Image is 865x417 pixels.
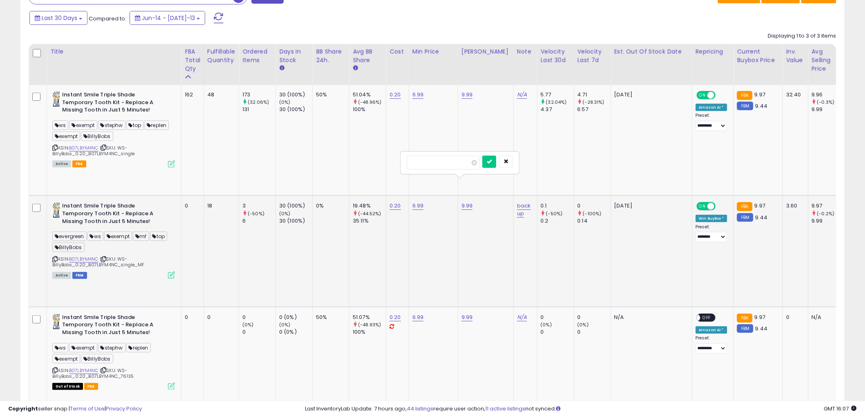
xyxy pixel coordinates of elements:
small: (32.04%) [546,99,567,105]
div: Current Buybox Price [737,47,779,65]
button: Last 30 Days [29,11,87,25]
span: ws [87,232,103,241]
div: 131 [242,106,276,113]
div: 9.99 [812,217,845,225]
small: (0%) [279,210,291,217]
a: 6.99 [412,91,424,99]
span: mf [133,232,149,241]
div: 0 [786,314,802,321]
div: ASIN: [52,314,175,389]
div: 0 [207,314,233,321]
b: Instant Smile Triple Shade Temporary Tooth Kit - Replace A Missing Tooth in Just 5 Minutes! [62,314,161,339]
span: exempt [104,232,132,241]
div: Inv. value [786,47,804,65]
div: 19.48% [353,202,386,210]
div: 9.99 [812,106,845,113]
div: 0.2 [541,217,574,225]
div: 4.71 [578,91,611,98]
span: Compared to: [89,15,126,22]
span: exempt [69,120,97,130]
div: 100% [353,106,386,113]
div: Min Price [412,47,455,56]
div: 50% [316,314,343,321]
small: Days In Stock. [279,65,284,72]
div: 0 (0%) [279,328,312,336]
button: Jun-14 - [DATE]-13 [130,11,205,25]
div: Preset: [696,335,728,354]
div: 0.14 [578,217,611,225]
span: BillyBobs [81,132,113,141]
small: (-50%) [546,210,563,217]
div: [PERSON_NAME] [462,47,510,56]
a: 11 active listings [486,405,526,413]
small: (-28.31%) [583,99,605,105]
small: FBM [737,102,753,110]
span: 9.97 [755,91,766,98]
a: 6.99 [412,202,424,210]
div: 48 [207,91,233,98]
div: 173 [242,91,276,98]
span: All listings currently available for purchase on Amazon [52,161,71,167]
a: 9.99 [462,91,473,99]
div: 0 [541,314,574,321]
span: 9.44 [755,214,768,221]
img: 41mo35Dt6ZL._SL40_.jpg [52,202,60,219]
div: 51.07% [353,314,386,321]
a: 44 listings [407,405,434,413]
small: (0%) [541,321,552,328]
div: 51.04% [353,91,386,98]
a: 0.20 [390,202,401,210]
span: replen [126,343,151,352]
a: Privacy Policy [106,405,142,413]
span: ws [52,120,68,130]
span: | SKU: WS-BillyBobs_0.20_B07LBYM4NC_single [52,145,134,157]
a: back up [517,202,531,217]
span: top [126,120,144,130]
a: B07LBYM4NC [69,256,99,263]
div: 0.1 [541,202,574,210]
small: (0%) [578,321,589,328]
div: FBA Total Qty [185,47,200,73]
div: N/A [812,314,839,321]
div: Cost [390,47,406,56]
div: ASIN: [52,91,175,167]
a: Terms of Use [70,405,105,413]
b: Instant Smile Triple Shade Temporary Tooth Kit - Replace A Missing Tooth in Just 5 Minutes! [62,202,161,227]
a: 9.99 [462,313,473,321]
div: Fulfillable Quantity [207,47,235,65]
span: exempt [52,354,80,363]
div: 0 [541,328,574,336]
div: Repricing [696,47,731,56]
small: FBA [737,314,752,323]
span: 9.97 [755,202,766,210]
span: OFF [700,314,713,321]
span: ON [697,203,708,210]
div: 9.96 [812,91,845,98]
span: evergreen [52,232,87,241]
span: OFF [714,203,727,210]
span: stephw [98,120,125,130]
span: 2025-08-13 16:07 GMT [824,405,857,413]
div: 6 [242,217,276,225]
small: (-48.96%) [358,99,381,105]
span: replen [144,120,169,130]
div: Days In Stock [279,47,309,65]
p: [DATE] [614,202,686,210]
span: ON [697,92,708,99]
span: BillyBobs [81,354,113,363]
span: Jun-14 - [DATE]-13 [142,14,195,22]
div: 0% [316,202,343,210]
p: [DATE] [614,91,686,98]
span: | SKU: WS-BillyBobs_0.20_B07LBYM4NC_76135 [52,367,134,379]
small: (-0.3%) [817,99,835,105]
span: FBA [72,161,86,167]
span: top [150,232,168,241]
small: (-48.93%) [358,321,381,328]
div: Last InventoryLab Update: 7 hours ago, require user action, not synced. [305,405,857,413]
span: BillyBobs [52,243,85,252]
div: Preset: [696,113,728,131]
div: 0 [578,328,611,336]
span: 9.97 [755,313,766,321]
div: Ordered Items [242,47,272,65]
div: 0 [185,314,197,321]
